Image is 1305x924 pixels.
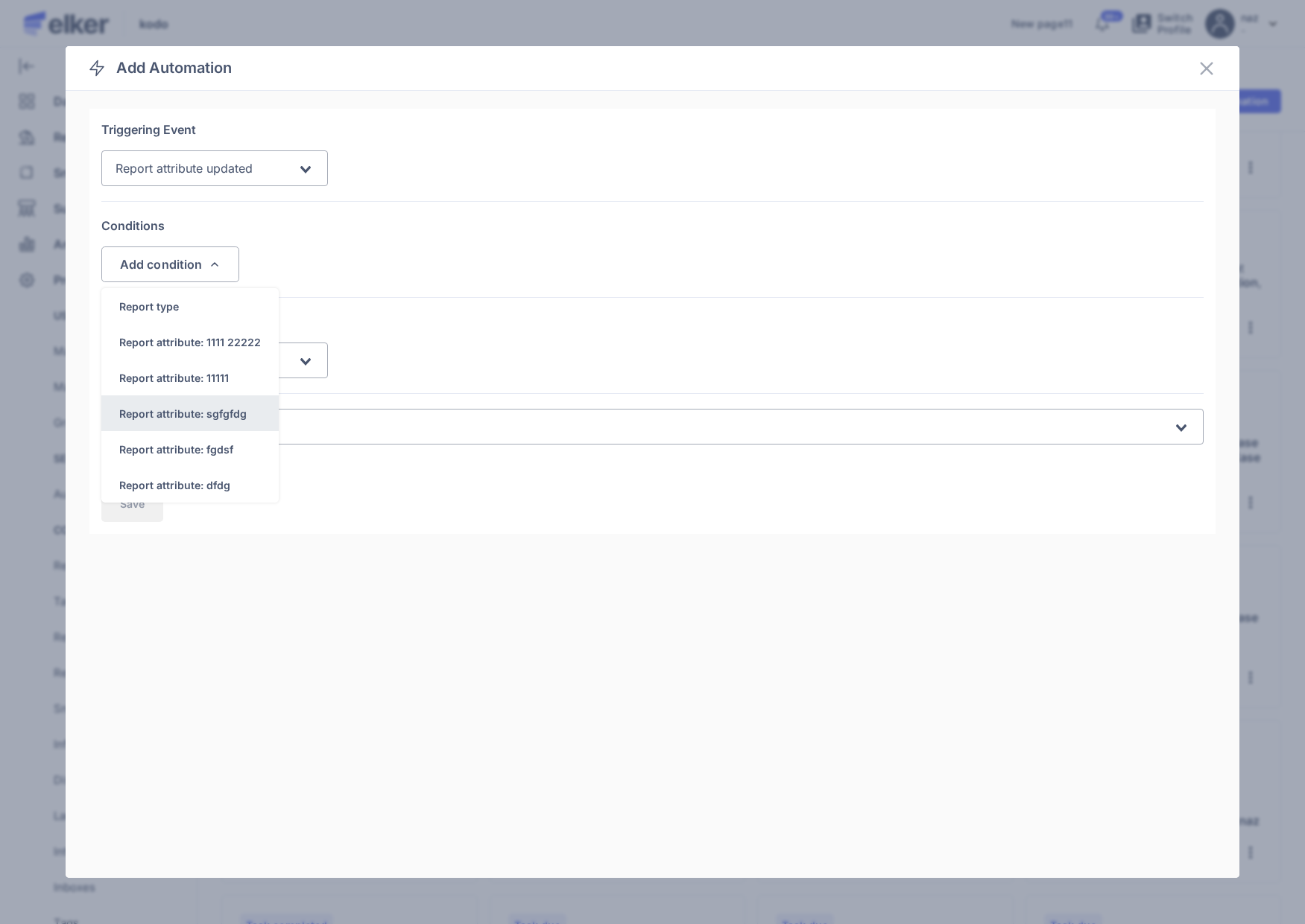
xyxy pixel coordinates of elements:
div: Report attribute: fgdsf [119,442,233,457]
div: Action to take [101,313,1204,331]
div: Report attribute: sgfgfdg [119,406,247,421]
input: Search for option [116,419,1173,437]
div: Add condition [120,258,203,270]
div: Conditions [101,217,1204,235]
div: Report attribute: dfdg [119,477,230,493]
span: Report attribute updated [116,161,253,176]
h4: Add Automation [116,58,232,78]
input: Search for option [255,161,297,179]
button: Add condition [101,246,239,282]
div: Search for option [101,150,328,186]
div: Search for option [101,409,1204,445]
div: Report attribute: 1111 22222 [119,334,261,350]
div: Triggering Event [101,121,1204,138]
div: Report attribute: 11111 [119,370,229,386]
